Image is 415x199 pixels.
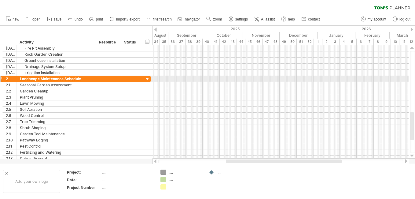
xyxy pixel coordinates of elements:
[102,170,153,175] div: ....
[20,45,93,51] div: Fire Pit Assembly
[6,64,17,69] div: [DATE]
[6,156,17,161] div: 2.13
[153,17,172,21] span: filter/search
[340,39,348,45] div: 4
[245,39,254,45] div: 45
[374,39,382,45] div: 8
[20,58,93,63] div: Greenhouse Installation
[20,131,93,137] div: Garden Tool Maintenance
[228,39,237,45] div: 43
[116,17,140,21] span: import / export
[24,15,42,23] a: open
[20,156,93,161] div: Debris Disposal
[13,17,19,21] span: new
[88,15,105,23] a: print
[297,39,305,45] div: 51
[169,177,203,182] div: ....
[108,15,141,23] a: import / export
[220,39,228,45] div: 42
[6,76,17,82] div: 2
[102,185,153,190] div: ....
[6,70,17,76] div: [DATE]
[382,39,391,45] div: 9
[6,94,17,100] div: 2.3
[3,170,60,193] div: Add your own logo
[203,39,211,45] div: 40
[169,170,203,175] div: ....
[151,39,160,45] div: 34
[169,184,203,190] div: ....
[6,125,17,131] div: 2.8
[261,17,275,21] span: AI assist
[243,32,280,39] div: November 2025
[66,15,85,23] a: undo
[20,82,93,88] div: Seasonal Garden Assessment
[213,17,222,21] span: zoom
[348,39,357,45] div: 5
[235,17,248,21] span: settings
[177,39,185,45] div: 37
[99,39,118,45] div: Resource
[355,32,390,39] div: February 2026
[391,39,399,45] div: 10
[20,149,93,155] div: Fertilizing and Watering
[32,17,41,21] span: open
[124,39,138,45] div: Status
[67,177,101,182] div: Date:
[20,125,93,131] div: Shrub Shaping
[75,17,83,21] span: undo
[368,17,386,21] span: my account
[6,107,17,112] div: 2.5
[6,149,17,155] div: 2.12
[280,39,288,45] div: 49
[160,39,168,45] div: 35
[288,17,295,21] span: help
[20,113,93,118] div: Weed Control
[318,32,355,39] div: January 2026
[211,39,220,45] div: 41
[6,100,17,106] div: 2.4
[168,39,177,45] div: 36
[6,119,17,125] div: 2.7
[288,39,297,45] div: 50
[54,17,61,21] span: save
[399,17,410,21] span: log out
[365,39,374,45] div: 7
[271,39,280,45] div: 48
[6,113,17,118] div: 2.6
[20,94,93,100] div: Plant Pruning
[20,100,93,106] div: Lawn Mowing
[20,88,93,94] div: Garden Cleanup
[6,143,17,149] div: 2.11
[177,15,202,23] a: navigator
[194,39,203,45] div: 39
[205,32,243,39] div: October 2025
[185,39,194,45] div: 38
[322,39,331,45] div: 2
[205,15,224,23] a: zoom
[67,170,101,175] div: Project:
[6,45,17,51] div: [DATE]
[185,17,200,21] span: navigator
[300,15,322,23] a: contact
[4,15,21,23] a: new
[305,39,314,45] div: 52
[6,88,17,94] div: 2.2
[67,185,101,190] div: Project Number
[20,70,93,76] div: Irrigation Installation
[6,58,17,63] div: [DATE]
[20,76,93,82] div: Landscape Maintenance Schedule
[399,39,408,45] div: 11
[357,39,365,45] div: 6
[20,143,93,149] div: Pest Control
[6,137,17,143] div: 2.10
[6,51,17,57] div: [DATE]
[6,131,17,137] div: 2.9
[391,15,412,23] a: log out
[20,119,93,125] div: Tree Trimming
[102,177,153,182] div: ....
[20,137,93,143] div: Pathway Edging
[20,64,93,69] div: Drainage System Setup
[145,15,174,23] a: filter/search
[308,17,320,21] span: contact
